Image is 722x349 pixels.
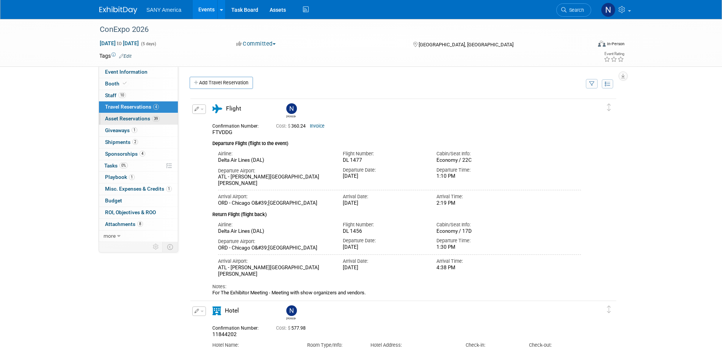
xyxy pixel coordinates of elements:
[212,323,265,331] div: Confirmation Number:
[370,342,454,349] div: Hotel Address:
[225,307,239,314] span: Hotel
[286,114,296,118] div: NICHOLE GRECO
[99,231,178,242] a: more
[99,207,178,218] a: ROI, Objectives & ROO
[99,160,178,172] a: Tasks0%
[119,54,132,59] a: Edit
[132,127,137,133] span: 1
[105,115,160,122] span: Asset Reservations
[105,151,145,157] span: Sponsorships
[218,221,331,228] div: Airline:
[276,325,291,331] span: Cost: $
[218,167,331,174] div: Departure Airport:
[99,195,178,207] a: Budget
[343,258,425,265] div: Arrival Date:
[234,40,279,48] button: Committed
[123,81,127,85] i: Booth reservation complete
[99,6,137,14] img: ExhibitDay
[218,174,331,187] div: ATL - [PERSON_NAME][GEOGRAPHIC_DATA][PERSON_NAME]
[99,113,178,125] a: Asset Reservations39
[153,104,159,110] span: 4
[212,207,581,218] div: Return Flight (flight back)
[567,7,584,13] span: Search
[436,228,519,234] div: Economy / 17D
[163,242,178,252] td: Toggle Event Tabs
[343,244,425,251] div: [DATE]
[307,342,359,349] div: Room Type/Info:
[343,150,425,157] div: Flight Number:
[105,209,156,215] span: ROI, Objectives & ROO
[212,331,237,337] span: 11844202
[607,306,611,313] i: Click and drag to move item
[104,233,116,239] span: more
[276,325,309,331] span: 577.98
[218,193,331,200] div: Arrival Airport:
[286,103,297,114] img: NICHOLE GRECO
[116,40,123,46] span: to
[99,219,178,230] a: Attachments8
[105,104,159,110] span: Travel Reservations
[598,41,606,47] img: Format-Inperson.png
[132,139,138,145] span: 2
[212,121,265,129] div: Confirmation Number:
[419,42,513,47] span: [GEOGRAPHIC_DATA], [GEOGRAPHIC_DATA]
[284,103,298,118] div: NICHOLE GRECO
[436,193,519,200] div: Arrival Time:
[436,258,519,265] div: Arrival Time:
[436,237,519,244] div: Departure Time:
[99,90,178,101] a: Staff10
[601,3,615,17] img: NICHOLE GRECO
[343,200,425,207] div: [DATE]
[105,81,128,87] span: Booth
[105,69,148,75] span: Event Information
[190,77,253,89] a: Add Travel Reservation
[105,139,138,145] span: Shipments
[226,105,241,112] span: Flight
[212,290,581,296] div: For The Exhibitor Meeting - Meeting with show organizers and vendors.
[99,101,178,113] a: Travel Reservations4
[286,316,296,320] div: NICHOLE GRECO
[276,123,291,129] span: Cost: $
[105,221,143,227] span: Attachments
[607,41,625,47] div: In-Person
[218,228,331,235] div: Delta Air Lines (DAL)
[212,129,232,135] span: FTVDDG
[212,283,581,290] div: Notes:
[105,92,126,98] span: Staff
[129,174,135,180] span: 1
[276,123,309,129] span: 360.24
[343,193,425,200] div: Arrival Date:
[104,163,128,169] span: Tasks
[212,342,296,349] div: Hotel Name:
[212,306,221,315] i: Hotel
[310,123,325,129] a: Invoice
[436,157,519,163] div: Economy / 22C
[140,41,156,46] span: (5 days)
[137,221,143,227] span: 8
[343,157,425,164] div: DL 1477
[99,148,178,160] a: Sponsorships4
[343,167,425,174] div: Departure Date:
[218,245,331,251] div: ORD - Chicago O&#39;[GEOGRAPHIC_DATA]
[436,265,519,271] div: 4:38 PM
[140,151,145,156] span: 4
[212,136,581,147] div: Departure Flight (flight to the event)
[436,167,519,174] div: Departure Time:
[589,82,595,87] i: Filter by Traveler
[284,305,298,320] div: NICHOLE GRECO
[218,258,331,265] div: Arrival Airport:
[529,342,581,349] div: Check-out:
[343,265,425,271] div: [DATE]
[286,305,297,316] img: NICHOLE GRECO
[218,157,331,164] div: Delta Air Lines (DAL)
[466,342,518,349] div: Check-in:
[166,186,172,192] span: 1
[436,150,519,157] div: Cabin/Seat Info:
[218,200,331,207] div: ORD - Chicago O&#39;[GEOGRAPHIC_DATA]
[343,173,425,180] div: [DATE]
[218,265,331,278] div: ATL - [PERSON_NAME][GEOGRAPHIC_DATA][PERSON_NAME]
[105,127,137,133] span: Giveaways
[436,200,519,207] div: 2:19 PM
[212,104,222,113] i: Flight
[99,66,178,78] a: Event Information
